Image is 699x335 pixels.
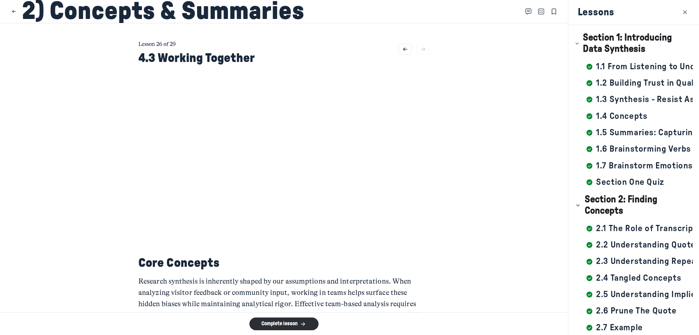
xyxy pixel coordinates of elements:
button: Section 2: Finding Concepts [568,190,699,221]
a: 2.5 Understanding Implied Concepts [568,287,699,303]
a: 2.1 The Role of Transcripts [568,221,699,236]
h5: 1.6 Brainstorming Verbs for Research Synthesis [596,144,693,155]
button: Close [9,7,19,16]
h4: Section 1: Introducing Data Synthesis [583,32,693,55]
button: Close Comments [524,7,533,16]
button: Close [680,8,690,17]
a: 1.3 Synthesis - Resist Assumptions [568,92,699,108]
a: 2.2 Understanding Quotes as Concepts: A Practitioner's Guide [568,237,699,253]
h4: Section 2: Finding Concepts [585,194,693,217]
a: 1.5 Summaries: Capturing Insights That Last [568,125,699,140]
h5: 1.3 Synthesis - Resist Assumptions [596,94,693,105]
a: 1.6 Brainstorming Verbs for Research Synthesis [568,141,699,157]
h5: 2.7 Example [596,322,643,333]
h5: 2.2 Understanding Quotes as Concepts: A Practitioner's Guide [596,239,693,250]
a: Section One Quiz [568,174,699,190]
a: 2.3 Understanding Repeated Concepts [568,254,699,269]
a: 2.6 Prune The Quote [568,303,699,319]
button: Section 1: Introducing Data Synthesis [568,28,699,59]
h3: Lessons [578,6,614,18]
h5: 1.7 Brainstorm Emotions [596,160,693,171]
h5: 2.1 The Role of Transcripts [596,223,693,234]
h5: 2.4 Tangled Concepts [596,273,681,284]
button: Complete lesson [249,318,319,330]
h2: Core Concepts [138,256,430,270]
h2: 4.3 Working Together [138,51,255,66]
button: Open Table of contents [537,7,546,16]
h5: 2.5 Understanding Implied Concepts [596,289,693,300]
h5: 1.4 Concepts [596,111,647,122]
a: 1.7 Brainstorm Emotions [568,158,699,174]
h5: 1.2 Building Trust in Qualitative Data [596,78,693,89]
button: Go to previous lesson [399,44,412,55]
h5: Section One Quiz [596,177,664,188]
h5: 2.3 Understanding Repeated Concepts [596,256,693,267]
span: Lesson 26 of 29 [138,41,176,47]
a: 1.4 Concepts [568,108,699,124]
button: Bookmarks [549,7,558,16]
h5: 1.1 From Listening to Understanding: Data Synthesis for Everyone [596,61,693,72]
a: 1.1 From Listening to Understanding: Data Synthesis for Everyone [568,59,699,74]
h5: 1.5 Summaries: Capturing Insights That Last [596,127,693,138]
a: 2.4 Tangled Concepts [568,270,699,286]
h5: 2.6 Prune The Quote [596,305,677,316]
a: 1.2 Building Trust in Qualitative Data [568,75,699,91]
